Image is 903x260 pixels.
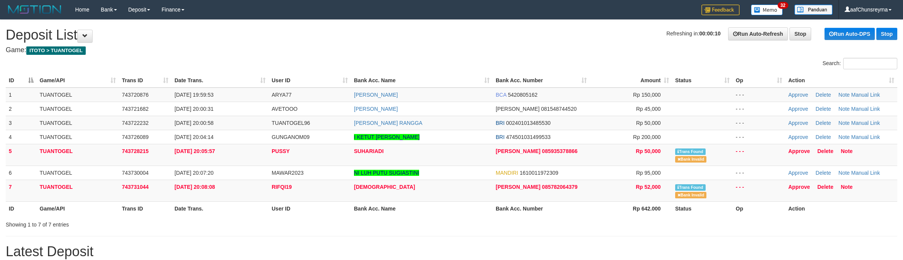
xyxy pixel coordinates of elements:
[37,201,119,215] th: Game/API
[636,148,661,154] span: Rp 50,000
[272,170,304,176] span: MAWAR2023
[839,170,850,176] a: Note
[351,201,493,215] th: Bank Acc. Name
[354,106,398,112] a: [PERSON_NAME]
[672,73,733,88] th: Status: activate to sort column ascending
[493,201,590,215] th: Bank Acc. Number
[701,5,740,15] img: Feedback.jpg
[817,148,833,154] a: Delete
[37,180,119,201] td: TUANTOGEL
[816,170,831,176] a: Delete
[733,102,785,116] td: - - -
[541,106,576,112] span: Copy 081548744520 to clipboard
[122,184,149,190] span: 743731044
[122,106,149,112] span: 743721682
[175,106,213,112] span: [DATE] 20:00:31
[843,58,897,69] input: Search:
[733,130,785,144] td: - - -
[496,134,504,140] span: BRI
[675,184,706,191] span: Similar transaction found
[851,92,880,98] a: Manual Link
[675,156,706,163] span: Bank is not match
[171,201,269,215] th: Date Trans.
[778,2,788,9] span: 32
[171,73,269,88] th: Date Trans.: activate to sort column ascending
[823,58,897,69] label: Search:
[728,27,788,40] a: Run Auto-Refresh
[636,106,661,112] span: Rp 45,000
[733,144,785,166] td: - - -
[354,148,384,154] a: SUHARIADI
[496,106,540,112] span: [PERSON_NAME]
[6,218,371,228] div: Showing 1 to 7 of 7 entries
[122,134,149,140] span: 743726089
[6,27,897,43] h1: Deposit List
[122,92,149,98] span: 743720876
[733,73,785,88] th: Op: activate to sort column ascending
[733,88,785,102] td: - - -
[37,144,119,166] td: TUANTOGEL
[37,73,119,88] th: Game/API: activate to sort column ascending
[354,170,419,176] a: NI LUH PUTU SUGIASTINI
[493,73,590,88] th: Bank Acc. Number: activate to sort column ascending
[26,46,86,55] span: ITOTO > TUANTOGEL
[666,30,720,37] span: Refreshing in:
[675,148,706,155] span: Similar transaction found
[175,134,213,140] span: [DATE] 20:04:14
[636,184,661,190] span: Rp 52,000
[633,92,661,98] span: Rp 150,000
[496,170,518,176] span: MANDIRI
[876,28,897,40] a: Stop
[6,73,37,88] th: ID: activate to sort column descending
[37,88,119,102] td: TUANTOGEL
[590,201,672,215] th: Rp 642.000
[675,192,706,198] span: Bank is not match
[788,184,810,190] a: Approve
[633,134,661,140] span: Rp 200,000
[733,201,785,215] th: Op
[122,148,149,154] span: 743728215
[841,148,853,154] a: Note
[825,28,875,40] a: Run Auto-DPS
[699,30,720,37] strong: 00:00:10
[788,120,808,126] a: Approve
[496,92,506,98] span: BCA
[788,170,808,176] a: Approve
[508,92,538,98] span: Copy 5420805162 to clipboard
[351,73,493,88] th: Bank Acc. Name: activate to sort column ascending
[272,106,298,112] span: AVETOOO
[851,170,880,176] a: Manual Link
[272,120,310,126] span: TUANTOGEL96
[520,170,558,176] span: Copy 1610011972309 to clipboard
[354,92,398,98] a: [PERSON_NAME]
[6,201,37,215] th: ID
[506,134,551,140] span: Copy 474501031499533 to clipboard
[816,92,831,98] a: Delete
[37,116,119,130] td: TUANTOGEL
[851,106,880,112] a: Manual Link
[506,120,551,126] span: Copy 002401013485530 to clipboard
[269,73,351,88] th: User ID: activate to sort column ascending
[496,120,504,126] span: BRI
[6,180,37,201] td: 7
[851,120,880,126] a: Manual Link
[733,166,785,180] td: - - -
[119,73,171,88] th: Trans ID: activate to sort column ascending
[590,73,672,88] th: Amount: activate to sort column ascending
[354,134,419,140] a: I KETUT [PERSON_NAME]
[272,184,292,190] span: RIFQI19
[119,201,171,215] th: Trans ID
[6,116,37,130] td: 3
[6,102,37,116] td: 2
[839,134,850,140] a: Note
[6,88,37,102] td: 1
[542,184,577,190] span: Copy 085782064379 to clipboard
[37,130,119,144] td: TUANTOGEL
[122,120,149,126] span: 743722232
[542,148,577,154] span: Copy 085935378866 to clipboard
[269,201,351,215] th: User ID
[794,5,833,15] img: panduan.png
[839,120,850,126] a: Note
[175,184,215,190] span: [DATE] 20:08:08
[272,148,290,154] span: PUSSY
